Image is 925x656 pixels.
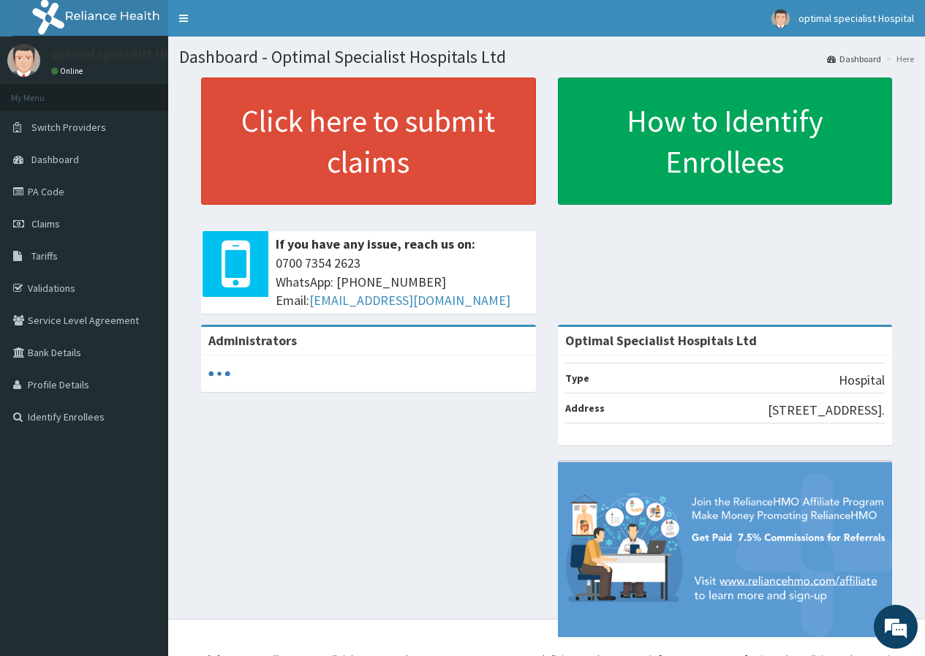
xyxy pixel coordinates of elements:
[51,48,204,61] p: optimal specialist Hospital
[179,48,914,67] h1: Dashboard - Optimal Specialist Hospitals Ltd
[309,292,510,309] a: [EMAIL_ADDRESS][DOMAIN_NAME]
[771,10,790,28] img: User Image
[768,401,885,420] p: [STREET_ADDRESS].
[31,153,79,166] span: Dashboard
[565,372,589,385] b: Type
[558,462,893,637] img: provider-team-banner.png
[565,401,605,415] b: Address
[51,66,86,76] a: Online
[565,332,757,349] strong: Optimal Specialist Hospitals Ltd
[208,332,297,349] b: Administrators
[31,217,60,230] span: Claims
[31,121,106,134] span: Switch Providers
[839,371,885,390] p: Hospital
[31,249,58,263] span: Tariffs
[558,78,893,205] a: How to Identify Enrollees
[883,53,914,65] li: Here
[7,44,40,77] img: User Image
[276,254,529,310] span: 0700 7354 2623 WhatsApp: [PHONE_NUMBER] Email:
[827,53,881,65] a: Dashboard
[208,363,230,385] svg: audio-loading
[276,235,475,252] b: If you have any issue, reach us on:
[201,78,536,205] a: Click here to submit claims
[798,12,914,25] span: optimal specialist Hospital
